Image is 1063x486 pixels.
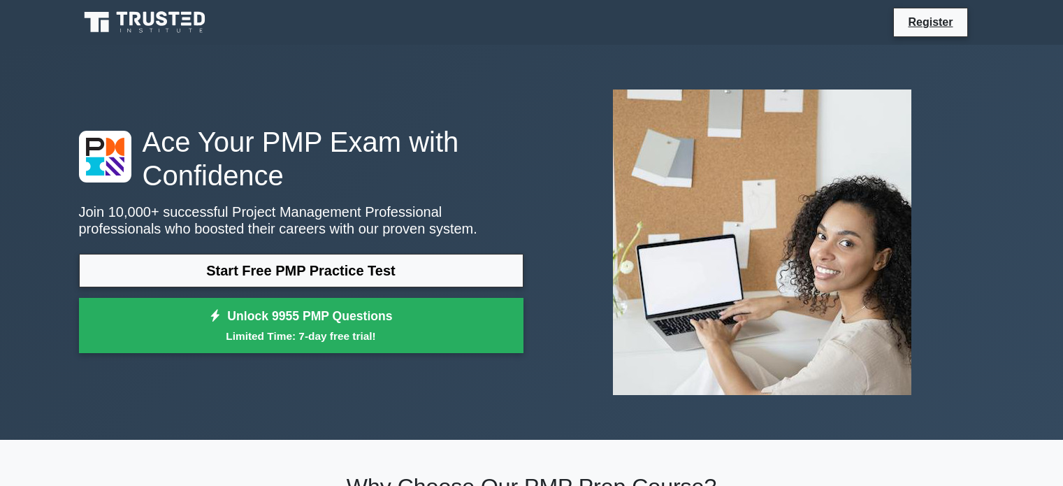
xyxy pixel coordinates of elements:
[79,254,523,287] a: Start Free PMP Practice Test
[79,125,523,192] h1: Ace Your PMP Exam with Confidence
[899,13,961,31] a: Register
[96,328,506,344] small: Limited Time: 7-day free trial!
[79,203,523,237] p: Join 10,000+ successful Project Management Professional professionals who boosted their careers w...
[79,298,523,354] a: Unlock 9955 PMP QuestionsLimited Time: 7-day free trial!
